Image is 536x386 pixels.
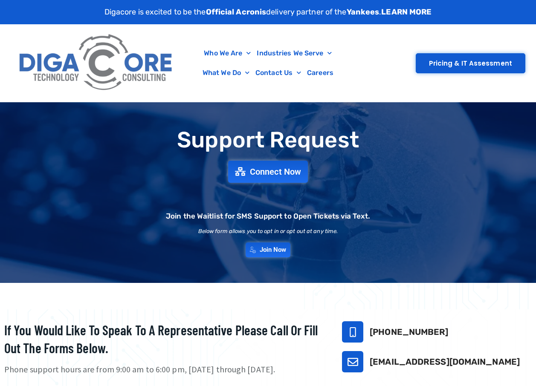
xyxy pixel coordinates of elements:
strong: Yankees [347,7,380,17]
strong: Official Acronis [206,7,267,17]
span: Connect Now [250,167,301,176]
p: Digacore is excited to be the delivery partner of the . [104,6,432,18]
h2: If you would like to speak to a representative please call or fill out the forms below. [4,321,321,357]
img: Digacore Logo [15,29,178,98]
p: Phone support hours are from 9:00 am to 6:00 pm, [DATE] through [DATE]. [4,363,321,376]
a: [PHONE_NUMBER] [370,327,448,337]
h2: Below form allows you to opt in or opt out at any time. [198,228,338,234]
a: Who We Are [201,43,254,63]
a: Connect Now [228,161,308,183]
span: Pricing & IT Assessment [429,60,512,66]
a: [EMAIL_ADDRESS][DOMAIN_NAME] [370,357,520,367]
a: Industries We Serve [254,43,335,63]
a: Pricing & IT Assessment [416,53,525,73]
a: What We Do [200,63,252,83]
a: support@digacore.com [342,351,363,372]
h1: Support Request [4,128,532,152]
a: 732-646-5725 [342,321,363,343]
h2: Join the Waitlist for SMS Support to Open Tickets via Text. [166,213,370,220]
span: Join Now [260,247,287,253]
a: Contact Us [252,63,304,83]
nav: Menu [182,43,353,83]
a: Join Now [246,242,291,257]
a: Careers [304,63,336,83]
a: LEARN MORE [381,7,432,17]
